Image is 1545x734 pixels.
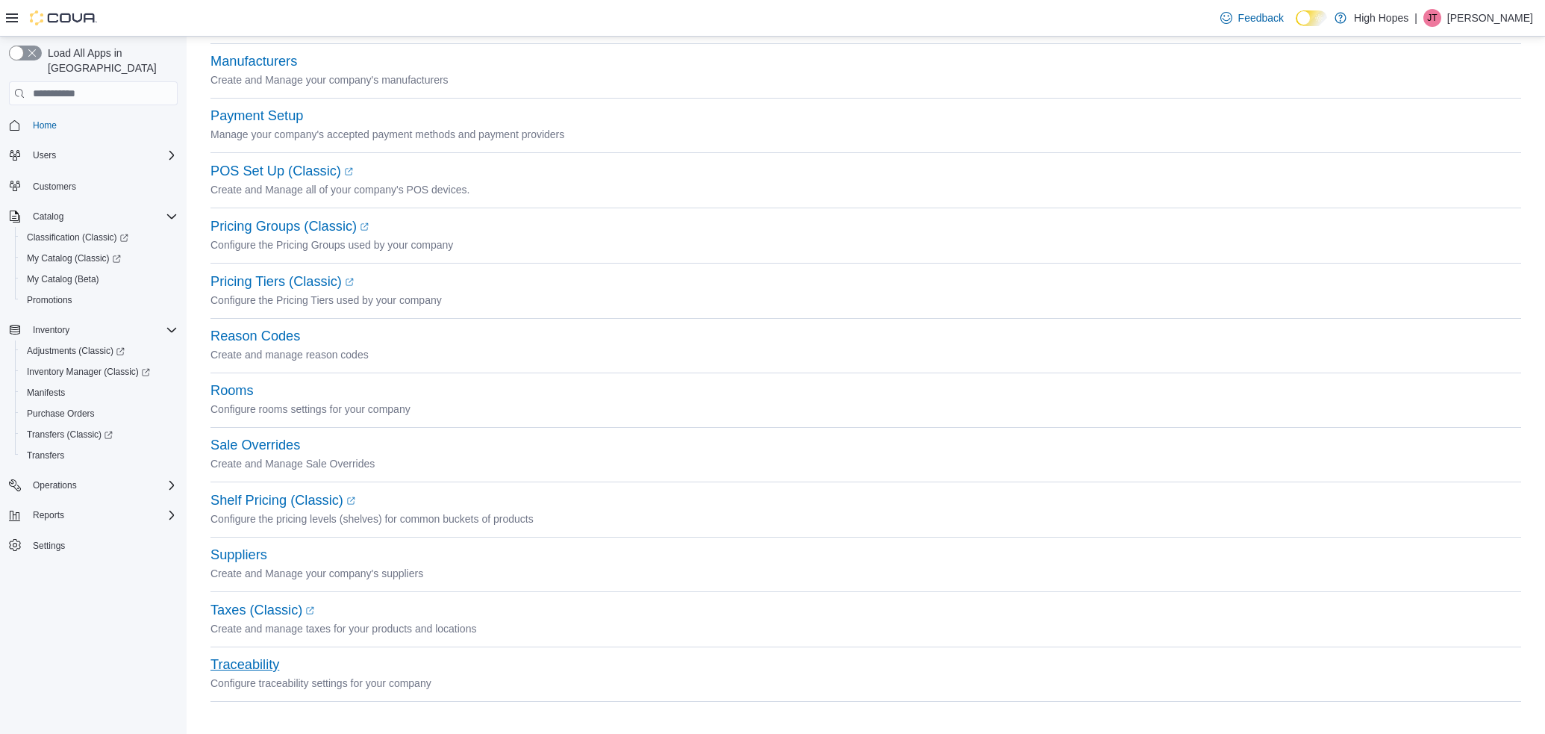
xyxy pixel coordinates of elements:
button: Rooms [210,383,254,399]
p: Manage your company's accepted payment methods and payment providers [210,125,1521,143]
button: Home [3,114,184,136]
span: Users [33,149,56,161]
button: Users [27,146,62,164]
a: Transfers (Classic) [21,426,119,444]
p: Create and Manage all of your company's POS devices. [210,181,1521,199]
a: Home [27,116,63,134]
a: Transfers [21,447,70,464]
span: Manifests [21,384,178,402]
button: Inventory [3,320,184,340]
span: Customers [33,181,76,193]
span: Purchase Orders [21,405,178,423]
span: Adjustments (Classic) [21,342,178,360]
a: My Catalog (Classic) [21,249,127,267]
span: Inventory Manager (Classic) [21,363,178,381]
span: Promotions [21,291,178,309]
a: POS Set Up (Classic)External link [210,164,353,178]
span: Transfers [27,450,64,461]
span: Settings [33,540,65,552]
button: Settings [3,535,184,556]
input: Dark Mode [1296,10,1327,26]
button: Traceability [210,657,279,673]
span: Adjustments (Classic) [27,345,125,357]
a: Classification (Classic) [21,228,134,246]
span: JT [1427,9,1437,27]
p: Create and manage taxes for your products and locations [210,620,1521,638]
span: Operations [27,476,178,494]
button: Reason Codes [210,329,300,344]
a: Classification (Classic) [15,227,184,248]
a: Inventory Manager (Classic) [15,361,184,382]
span: Inventory Manager (Classic) [27,366,150,378]
svg: External link [346,497,355,506]
a: Adjustments (Classic) [21,342,131,360]
span: Reports [33,509,64,521]
span: Transfers (Classic) [27,429,113,441]
span: Inventory [33,324,69,336]
a: Promotions [21,291,78,309]
button: Customers [3,175,184,196]
span: Manifests [27,387,65,399]
span: Home [33,119,57,131]
span: My Catalog (Classic) [27,252,121,264]
a: My Catalog (Beta) [21,270,105,288]
button: Catalog [27,208,69,226]
a: Pricing Groups (Classic)External link [210,219,369,234]
a: Settings [27,537,71,555]
a: Shelf Pricing (Classic)External link [210,493,355,508]
button: Operations [27,476,83,494]
button: My Catalog (Beta) [15,269,184,290]
button: Inventory [27,321,75,339]
span: Catalog [27,208,178,226]
p: Configure the Pricing Groups used by your company [210,236,1521,254]
nav: Complex example [9,108,178,595]
span: My Catalog (Beta) [27,273,99,285]
a: My Catalog (Classic) [15,248,184,269]
button: Suppliers [210,547,267,563]
button: Purchase Orders [15,403,184,424]
p: [PERSON_NAME] [1447,9,1533,27]
button: Payment Setup [210,108,303,124]
a: Pricing Tiers (Classic)External link [210,274,354,289]
a: Manifests [21,384,71,402]
span: Settings [27,536,178,555]
p: Configure the pricing levels (shelves) for common buckets of products [210,510,1521,528]
span: Classification (Classic) [21,228,178,246]
span: Home [27,116,178,134]
button: Promotions [15,290,184,311]
p: Create and Manage Sale Overrides [210,455,1521,473]
span: Transfers [21,447,178,464]
p: Create and Manage your company's manufacturers [210,71,1521,89]
span: Inventory [27,321,178,339]
p: Create and manage reason codes [210,346,1521,364]
p: Configure traceability settings for your company [210,674,1521,692]
button: Reports [3,505,184,526]
span: Promotions [27,294,72,306]
span: Purchase Orders [27,408,95,420]
svg: External link [360,223,369,231]
p: | [1414,9,1417,27]
span: Classification (Classic) [27,231,128,243]
svg: External link [305,606,314,615]
img: Cova [30,10,97,25]
p: Create and Manage your company's suppliers [210,565,1521,582]
span: Users [27,146,178,164]
button: Catalog [3,206,184,227]
button: Operations [3,475,184,496]
a: Adjustments (Classic) [15,340,184,361]
a: Purchase Orders [21,405,101,423]
span: Transfers (Classic) [21,426,178,444]
div: Jason Truong [1423,9,1441,27]
span: My Catalog (Beta) [21,270,178,288]
button: Transfers [15,445,184,466]
span: Customers [27,176,178,195]
svg: External link [344,167,353,176]
span: Operations [33,479,77,491]
a: Customers [27,178,82,196]
span: Catalog [33,211,63,223]
p: High Hopes [1354,9,1408,27]
a: Inventory Manager (Classic) [21,363,156,381]
p: Configure rooms settings for your company [210,400,1521,418]
button: Reports [27,506,70,524]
